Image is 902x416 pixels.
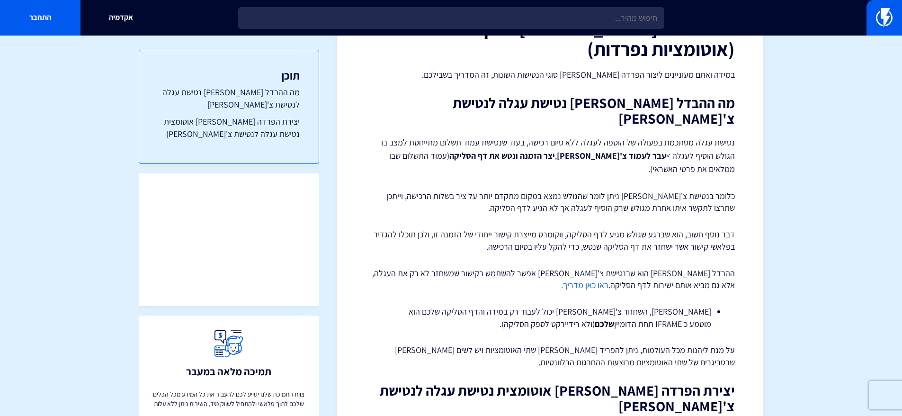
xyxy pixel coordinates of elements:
li: [PERSON_NAME], השחזור צ'[PERSON_NAME] יכול לעבוד רק במידה והדף הסליקה שלכם הוא מוטמע כ IFRAME תחת... [389,306,711,330]
strong: עבר לעמוד צ'[PERSON_NAME] [557,150,666,161]
h3: תמיכה מלאה במעבר [186,366,271,377]
h2: יצירת הפרדה [PERSON_NAME] אוטומצית נטישת עגלה לנטישת צ'[PERSON_NAME] [366,383,735,414]
strong: יצר הזמנה ונטש את דף הסליקה [449,150,555,161]
strong: שלכם [595,318,614,329]
a: ראו כאן מדריך. [561,280,608,290]
p: דבר נוסף חשוב, הוא שברגע שגולש מגיע לדף הסליקה, ווקומרס מייצרת קישור ייחודי של הזמנה זו, ולכן תוכ... [366,228,735,253]
p: על מנת ליהנות מכל העולמות, ניתן להפריד [PERSON_NAME] שתי האוטומציות ויש לשים [PERSON_NAME] שבטריג... [366,344,735,368]
p: במידה ואתם מעוניינים ליצור הפרדה [PERSON_NAME] סוגי הנטישות השונות, זה המדריך בשבילכם. [366,69,735,81]
a: מה ההבדל [PERSON_NAME] נטישת עגלה לנטישת צ'[PERSON_NAME] [158,86,300,110]
p: נטישת עגלה מסתכמת בפעולה של הוספה לעגלה ללא סיום רכישה, בעוד שנטישת עמוד תשלום מתייחסת למצב בו הג... [366,136,735,176]
h2: מה ההבדל [PERSON_NAME] נטישת עגלה לנטישת צ'[PERSON_NAME] [366,95,735,127]
p: צוות התמיכה שלנו יסייע לכם להעביר את כל המידע מכל הכלים שלכם לתוך פלאשי ולהתחיל לשווק מיד, השירות... [151,389,307,408]
p: ההבדל [PERSON_NAME] הוא שבנטישת צ'[PERSON_NAME] אפשר להשתמש בקישור שמשחזר לא רק את העגלה, אלא גם ... [366,267,735,291]
a: יצירת הפרדה [PERSON_NAME] אוטומצית נטישת עגלה לנטישת צ'[PERSON_NAME] [158,116,300,140]
p: כלומר בנטישת צ'[PERSON_NAME] ניתן לומר שהגולש נמצא במקום מתקדם יותר על ציר בשלות הרכישה, וייתכן ש... [366,190,735,214]
input: חיפוש מהיר... [238,7,664,29]
h3: תוכן [158,69,300,81]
